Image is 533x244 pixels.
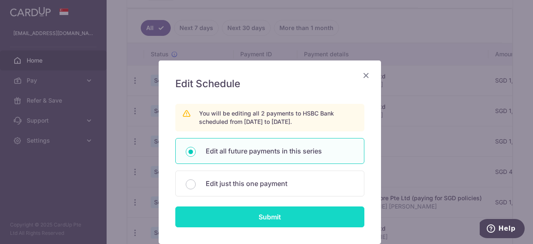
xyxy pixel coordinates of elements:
[206,179,354,189] p: Edit just this one payment
[175,206,364,227] input: Submit
[480,219,525,240] iframe: Opens a widget where you can find more information
[199,109,357,126] p: You will be editing all 2 payments to HSBC Bank scheduled from [DATE] to [DATE].
[175,77,364,91] h5: Edit Schedule
[206,146,354,156] p: Edit all future payments in this series
[361,70,371,80] button: Close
